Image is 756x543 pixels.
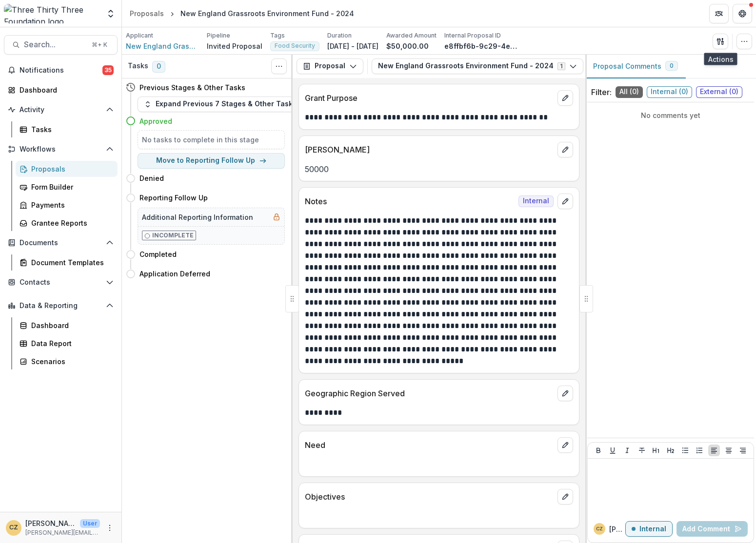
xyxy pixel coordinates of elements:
[591,110,750,120] p: No comments yet
[20,302,102,310] span: Data & Reporting
[152,231,194,240] p: Incomplete
[16,197,118,213] a: Payments
[305,144,554,155] p: [PERSON_NAME]
[20,145,102,154] span: Workflows
[142,212,253,222] h5: Additional Reporting Information
[650,445,662,456] button: Heading 1
[90,39,109,50] div: ⌘ + K
[126,6,168,20] a: Proposals
[4,235,118,251] button: Open Documents
[16,254,118,271] a: Document Templates
[444,31,501,40] p: Internal Proposal ID
[4,62,118,78] button: Notifications35
[585,55,686,78] button: Proposal Comments
[139,249,177,259] h4: Completed
[16,335,118,351] a: Data Report
[126,41,199,51] a: New England Grassroots Environment Fund
[139,193,208,203] h4: Reporting Follow Up
[305,195,515,207] p: Notes
[305,92,554,104] p: Grant Purpose
[557,437,573,453] button: edit
[596,526,603,531] div: Christine Zachai
[270,31,285,40] p: Tags
[386,31,437,40] p: Awarded Amount
[708,445,720,456] button: Align Left
[128,62,148,70] h3: Tasks
[733,4,752,23] button: Get Help
[609,524,625,534] p: [PERSON_NAME]
[9,524,18,531] div: Christine Zachai
[139,173,164,183] h4: Denied
[557,386,573,401] button: edit
[31,257,110,268] div: Document Templates
[591,86,612,98] p: Filter:
[593,445,604,456] button: Bold
[275,42,315,49] span: Food Security
[31,338,110,349] div: Data Report
[709,4,729,23] button: Partners
[557,489,573,504] button: edit
[16,317,118,333] a: Dashboard
[207,41,262,51] p: Invited Proposal
[694,445,705,456] button: Ordered List
[31,124,110,135] div: Tasks
[16,161,118,177] a: Proposals
[616,86,643,98] span: All ( 0 )
[102,65,114,75] span: 35
[665,445,676,456] button: Heading 2
[31,218,110,228] div: Grantee Reports
[16,179,118,195] a: Form Builder
[20,239,102,247] span: Documents
[139,82,245,93] h4: Previous Stages & Other Tasks
[25,518,76,528] p: [PERSON_NAME]
[4,82,118,98] a: Dashboard
[305,163,573,175] p: 50000
[621,445,633,456] button: Italicize
[130,8,164,19] div: Proposals
[327,41,378,51] p: [DATE] - [DATE]
[138,153,285,169] button: Move to Reporting Follow Up
[557,142,573,157] button: edit
[142,135,280,145] h5: No tasks to complete in this stage
[20,66,102,75] span: Notifications
[271,58,287,74] button: Toggle View Cancelled Tasks
[139,269,210,279] h4: Application Deferred
[639,525,666,533] p: Internal
[126,31,153,40] p: Applicant
[305,388,554,399] p: Geographic Region Served
[518,195,554,207] span: Internal
[679,445,691,456] button: Bullet List
[327,31,352,40] p: Duration
[4,35,118,55] button: Search...
[305,491,554,503] p: Objectives
[31,164,110,174] div: Proposals
[104,522,116,534] button: More
[372,58,583,74] button: New England Grassroots Environment Fund - 20241
[20,85,110,95] div: Dashboard
[16,121,118,137] a: Tasks
[670,62,674,69] span: 0
[444,41,517,51] p: e8ffbf6b-9c29-4eef-922f-4c1b1589f0fc
[723,445,735,456] button: Align Center
[138,97,303,112] button: Expand Previous 7 Stages & Other Tasks
[696,86,742,98] span: External ( 0 )
[25,528,100,537] p: [PERSON_NAME][EMAIL_ADDRESS][DOMAIN_NAME]
[180,8,354,19] div: New England Grassroots Environment Fund - 2024
[31,200,110,210] div: Payments
[31,182,110,192] div: Form Builder
[20,278,102,287] span: Contacts
[80,519,100,528] p: User
[31,320,110,330] div: Dashboard
[4,141,118,157] button: Open Workflows
[625,521,673,537] button: Internal
[104,4,118,23] button: Open entity switcher
[16,353,118,369] a: Scenarios
[4,4,100,23] img: Three Thirty Three Foundation logo
[126,6,358,20] nav: breadcrumb
[557,194,573,209] button: edit
[16,215,118,231] a: Grantee Reports
[20,106,102,114] span: Activity
[305,439,554,451] p: Need
[4,298,118,313] button: Open Data & Reporting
